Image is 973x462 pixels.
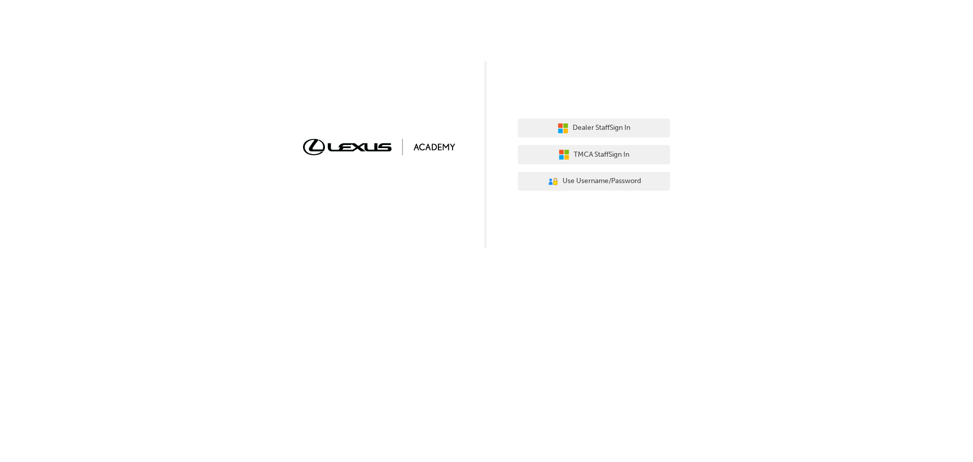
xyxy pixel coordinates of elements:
button: TMCA StaffSign In [518,145,670,164]
span: TMCA Staff Sign In [574,149,629,161]
span: Dealer Staff Sign In [573,122,630,134]
img: Trak [303,139,455,155]
button: Dealer StaffSign In [518,119,670,138]
button: Use Username/Password [518,172,670,191]
span: Use Username/Password [563,175,641,187]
